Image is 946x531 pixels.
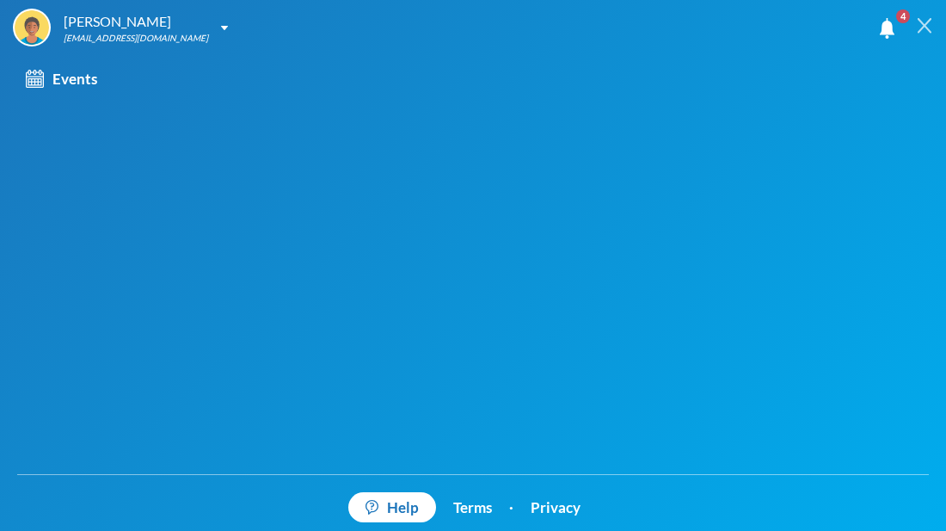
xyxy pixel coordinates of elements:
a: Help [348,492,436,523]
div: · [509,497,513,519]
div: [EMAIL_ADDRESS][DOMAIN_NAME] [64,32,208,45]
a: Terms [453,497,492,519]
a: Privacy [531,497,580,519]
div: [PERSON_NAME] [64,11,208,32]
img: STUDENT [15,10,49,45]
span: 4 [896,9,910,23]
div: Events [26,68,97,90]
